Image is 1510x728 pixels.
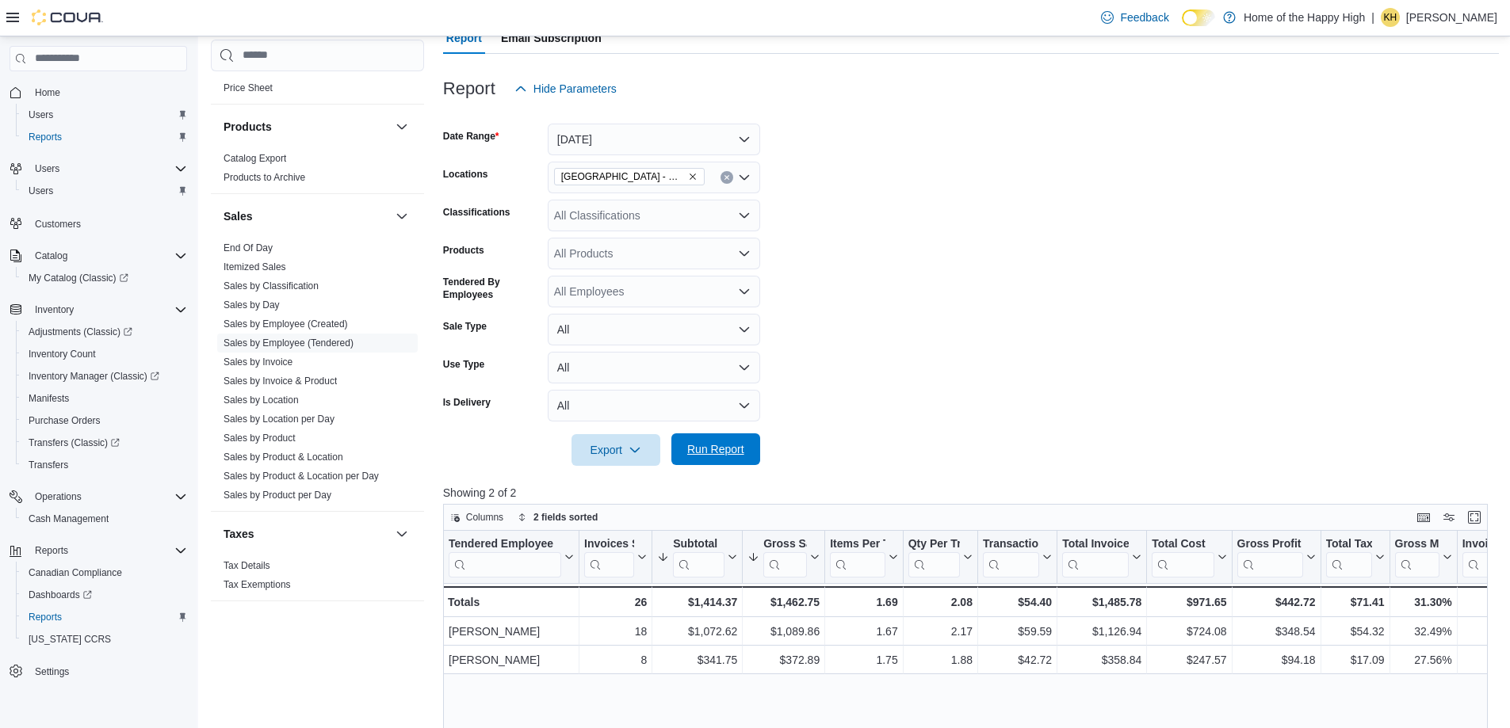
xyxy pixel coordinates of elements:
[224,82,273,93] a: Price Sheet
[35,544,68,557] span: Reports
[908,650,972,669] div: 1.88
[1465,508,1484,527] button: Enter fullscreen
[16,104,193,126] button: Users
[29,370,159,383] span: Inventory Manager (Classic)
[443,168,488,181] label: Locations
[224,299,280,311] a: Sales by Day
[572,434,660,466] button: Export
[224,119,272,135] h3: Products
[688,172,698,181] button: Remove Slave Lake - Cornerstone - Fire & Flower from selection in this group
[548,352,760,383] button: All
[22,563,128,582] a: Canadian Compliance
[548,124,760,155] button: [DATE]
[747,622,820,641] div: $1,089.86
[224,242,273,253] a: End Of Day
[830,622,898,641] div: 1.67
[747,537,820,577] button: Gross Sales
[392,207,411,226] button: Sales
[443,485,1499,501] p: Showing 2 of 2
[657,593,737,612] div: $1,414.37
[908,593,972,612] div: 2.08
[983,593,1052,612] div: $54.40
[1062,537,1141,577] button: Total Invoiced
[1394,537,1439,552] div: Gross Margin
[983,650,1052,669] div: $42.72
[224,470,379,482] span: Sales by Product & Location per Day
[3,299,193,321] button: Inventory
[983,537,1052,577] button: Transaction Average
[22,585,98,604] a: Dashboards
[29,215,87,234] a: Customers
[1237,622,1315,641] div: $348.54
[29,414,101,427] span: Purchase Orders
[29,159,187,178] span: Users
[16,180,193,202] button: Users
[738,247,751,260] button: Open list of options
[1325,593,1384,612] div: $71.41
[224,394,299,406] a: Sales by Location
[1152,537,1214,577] div: Total Cost
[1152,537,1214,552] div: Total Cost
[22,509,187,528] span: Cash Management
[16,126,193,148] button: Reports
[1325,650,1384,669] div: $17.09
[443,79,495,98] h3: Report
[35,665,69,678] span: Settings
[22,411,107,430] a: Purchase Orders
[449,537,561,577] div: Tendered Employee
[29,487,187,506] span: Operations
[224,451,343,463] span: Sales by Product & Location
[1244,8,1365,27] p: Home of the Happy High
[22,585,187,604] span: Dashboards
[830,537,885,577] div: Items Per Transaction
[449,650,574,669] div: [PERSON_NAME]
[16,365,193,387] a: Inventory Manager (Classic)
[224,261,286,273] a: Itemized Sales
[22,455,187,475] span: Transfers
[29,662,75,681] a: Settings
[1062,622,1141,641] div: $1,126.94
[1237,650,1315,669] div: $94.18
[1394,537,1451,577] button: Gross Margin
[32,10,103,25] img: Cova
[3,660,193,683] button: Settings
[22,509,115,528] a: Cash Management
[446,22,482,54] span: Report
[224,172,305,183] a: Products to Archive
[1120,10,1168,25] span: Feedback
[443,130,499,143] label: Date Range
[16,628,193,650] button: [US_STATE] CCRS
[22,181,59,200] a: Users
[224,171,305,184] span: Products to Archive
[443,244,484,257] label: Products
[29,513,109,525] span: Cash Management
[224,452,343,463] a: Sales by Product & Location
[29,159,66,178] button: Users
[22,389,75,408] a: Manifests
[22,563,187,582] span: Canadian Compliance
[763,537,807,552] div: Gross Sales
[738,171,751,184] button: Open list of options
[443,276,541,301] label: Tendered By Employees
[16,387,193,410] button: Manifests
[392,524,411,543] button: Taxes
[584,650,647,669] div: 8
[533,81,617,97] span: Hide Parameters
[211,78,424,104] div: Pricing
[16,410,193,432] button: Purchase Orders
[3,158,193,180] button: Users
[548,314,760,345] button: All
[1325,537,1371,577] div: Total Tax
[22,345,187,364] span: Inventory Count
[224,414,334,425] a: Sales by Location per Day
[16,584,193,606] a: Dashboards
[29,633,111,646] span: [US_STATE] CCRS
[830,650,898,669] div: 1.75
[224,413,334,425] span: Sales by Location per Day
[224,299,280,311] span: Sales by Day
[22,411,187,430] span: Purchase Orders
[1095,2,1175,33] a: Feedback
